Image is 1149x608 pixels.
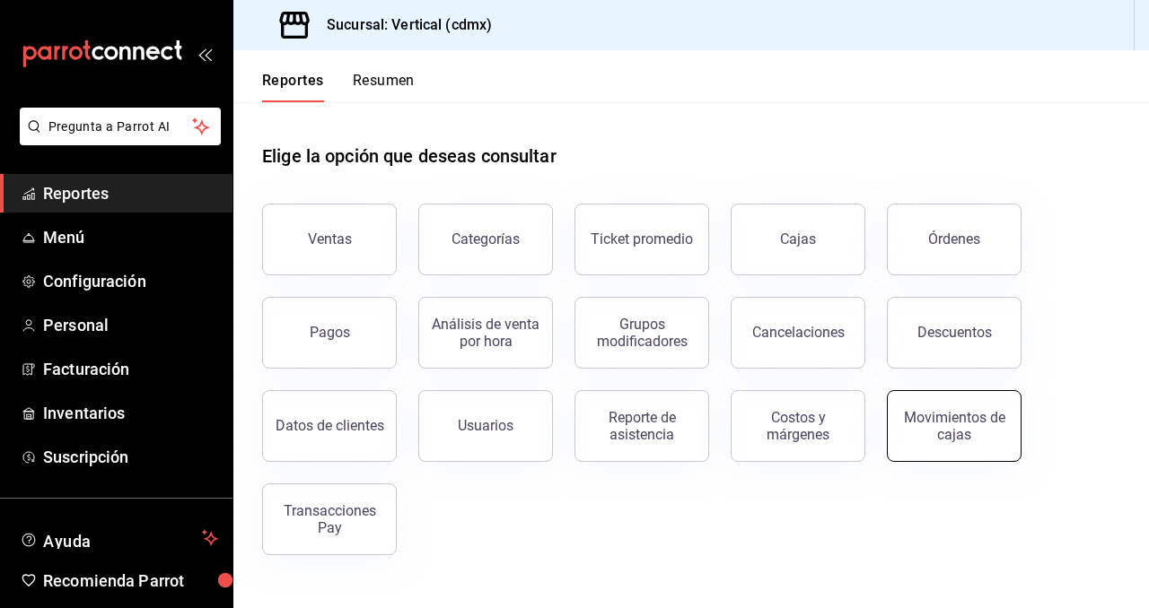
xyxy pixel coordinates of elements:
div: navigation tabs [262,72,415,102]
div: Ventas [308,230,352,248]
div: Análisis de venta por hora [430,316,541,350]
button: Reportes [262,72,324,102]
span: Menú [43,225,218,249]
span: Reportes [43,181,218,205]
button: Categorías [418,204,553,275]
div: Costos y márgenes [742,409,854,443]
button: Transacciones Pay [262,483,397,555]
span: Inventarios [43,401,218,425]
div: Datos de clientes [276,417,384,434]
span: Recomienda Parrot [43,569,218,593]
button: Ticket promedio [574,204,709,275]
button: Costos y márgenes [731,390,865,462]
div: Pagos [310,324,350,341]
span: Ayuda [43,527,195,549]
button: Análisis de venta por hora [418,297,553,369]
button: Cajas [731,204,865,275]
button: Órdenes [887,204,1022,275]
button: Datos de clientes [262,390,397,462]
button: Grupos modificadores [574,297,709,369]
div: Cancelaciones [752,324,845,341]
span: Facturación [43,357,218,381]
button: open_drawer_menu [197,47,212,61]
button: Usuarios [418,390,553,462]
button: Ventas [262,204,397,275]
span: Personal [43,313,218,337]
h1: Elige la opción que deseas consultar [262,143,557,169]
button: Movimientos de cajas [887,390,1022,462]
span: Pregunta a Parrot AI [48,117,193,136]
a: Pregunta a Parrot AI [13,130,221,149]
div: Cajas [780,230,816,248]
button: Pagos [262,297,397,369]
div: Descuentos [917,324,992,341]
div: Usuarios [458,417,513,434]
div: Grupos modificadores [586,316,697,350]
button: Cancelaciones [731,297,865,369]
button: Pregunta a Parrot AI [20,108,221,145]
h3: Sucursal: Vertical (cdmx) [312,14,492,36]
div: Ticket promedio [591,230,693,248]
span: Suscripción [43,445,218,469]
div: Categorías [452,230,520,248]
div: Movimientos de cajas [899,409,1010,443]
button: Resumen [353,72,415,102]
div: Reporte de asistencia [586,409,697,443]
div: Transacciones Pay [274,502,385,536]
button: Descuentos [887,297,1022,369]
div: Órdenes [928,230,980,248]
span: Configuración [43,269,218,293]
button: Reporte de asistencia [574,390,709,462]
